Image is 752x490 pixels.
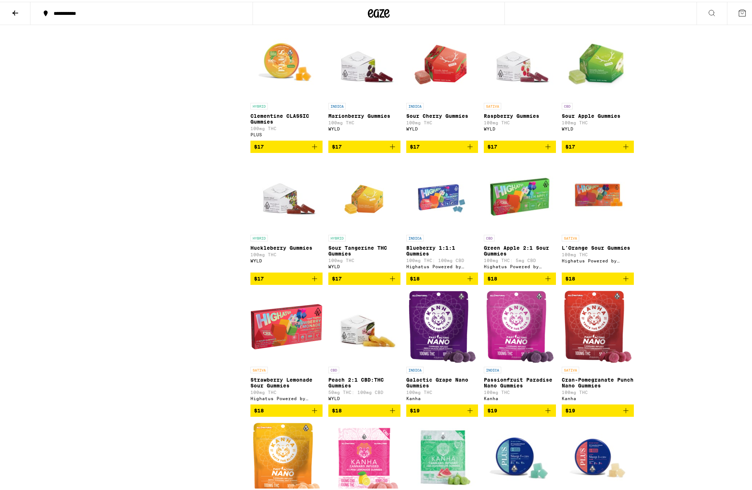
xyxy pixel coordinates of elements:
a: Open page for Galactic Grape Nano Gummies from Kanha [406,289,478,403]
span: $19 [410,406,420,412]
p: Passionfruit Paradise Nano Gummies [484,375,556,387]
span: $18 [332,406,342,412]
img: PLUS - Clementine CLASSIC Gummies [250,25,323,97]
p: Sour Cherry Gummies [406,111,478,117]
a: Open page for Strawberry Lemonade Sour Gummies from Highatus Powered by Cannabiotix [250,289,323,403]
p: Blueberry 1:1:1 Gummies [406,243,478,255]
p: SATIVA [250,365,268,371]
button: Add to bag [562,271,634,283]
p: 100mg THC [328,119,400,123]
span: $18 [410,274,420,280]
p: 100mg THC: 100mg CBD [406,256,478,261]
a: Open page for Blueberry 1:1:1 Gummies from Highatus Powered by Cannabiotix [406,157,478,271]
p: Cran-Pomegranate Punch Nano Gummies [562,375,634,387]
img: Kanha - Galactic Grape Nano Gummies [408,289,476,361]
span: $18 [565,274,575,280]
p: 50mg THC: 100mg CBD [328,388,400,393]
div: WYLD [328,125,400,129]
button: Add to bag [406,403,478,415]
p: SATIVA [562,365,579,371]
p: Raspberry Gummies [484,111,556,117]
a: Open page for Sour Apple Gummies from WYLD [562,25,634,139]
img: Kanha - Cran-Pomegranate Punch Nano Gummies [564,289,632,361]
span: $18 [254,406,264,412]
p: INDICA [406,101,424,108]
img: WYLD - Raspberry Gummies [484,25,556,97]
a: Open page for Sour Tangerine THC Gummies from WYLD [328,157,400,271]
a: Open page for Passionfruit Paradise Nano Gummies from Kanha [484,289,556,403]
a: Open page for Green Apple 2:1 Sour Gummies from Highatus Powered by Cannabiotix [484,157,556,271]
div: WYLD [328,394,400,399]
a: Open page for Clementine CLASSIC Gummies from PLUS [250,25,323,139]
img: WYLD - Sour Apple Gummies [562,25,634,97]
a: Open page for Huckleberry Gummies from WYLD [250,157,323,271]
a: Open page for L'Orange Sour Gummies from Highatus Powered by Cannabiotix [562,157,634,271]
button: Add to bag [406,271,478,283]
img: WYLD - Sour Tangerine THC Gummies [338,157,390,229]
button: Add to bag [250,271,323,283]
span: $17 [332,142,342,148]
p: HYBRID [250,233,268,240]
p: Huckleberry Gummies [250,243,323,249]
button: Add to bag [328,403,400,415]
div: PLUS [250,130,323,135]
div: WYLD [328,262,400,267]
p: INDICA [484,365,501,371]
p: 100mg THC [562,250,634,255]
p: CBD [328,365,339,371]
div: Kanha [562,394,634,399]
img: WYLD - Huckleberry Gummies [250,157,323,229]
p: 100mg THC [484,119,556,123]
button: Add to bag [484,271,556,283]
button: Add to bag [562,403,634,415]
p: INDICA [328,101,346,108]
span: $17 [487,142,497,148]
p: Strawberry Lemonade Sour Gummies [250,375,323,387]
div: Highatus Powered by Cannabiotix [250,394,323,399]
button: Add to bag [484,403,556,415]
a: Open page for Peach 2:1 CBD:THC Gummies from WYLD [328,289,400,403]
a: Open page for Cran-Pomegranate Punch Nano Gummies from Kanha [562,289,634,403]
img: WYLD - Peach 2:1 CBD:THC Gummies [328,289,400,361]
p: HYBRID [250,101,268,108]
div: Highatus Powered by Cannabiotix [562,257,634,261]
span: $19 [487,406,497,412]
div: Kanha [484,394,556,399]
p: 100mg THC: 5mg CBD [484,256,556,261]
p: 100mg THC [406,119,478,123]
button: Add to bag [562,139,634,151]
img: WYLD - Marionberry Gummies [328,25,400,97]
a: Open page for Marionberry Gummies from WYLD [328,25,400,139]
p: SATIVA [562,233,579,240]
p: 100mg THC [562,388,634,393]
button: Add to bag [406,139,478,151]
img: Highatus Powered by Cannabiotix - Strawberry Lemonade Sour Gummies [250,289,323,361]
p: Marionberry Gummies [328,111,400,117]
span: $18 [487,274,497,280]
p: Sour Tangerine THC Gummies [328,243,400,255]
p: Clementine CLASSIC Gummies [250,111,323,123]
p: Peach 2:1 CBD:THC Gummies [328,375,400,387]
span: $17 [332,274,342,280]
p: 100mg THC [562,119,634,123]
span: $17 [254,142,264,148]
p: 100mg THC [484,388,556,393]
p: CBD [484,233,495,240]
div: WYLD [250,257,323,261]
span: $17 [410,142,420,148]
div: Kanha [406,394,478,399]
button: Add to bag [484,139,556,151]
div: WYLD [562,125,634,129]
a: Open page for Sour Cherry Gummies from WYLD [406,25,478,139]
span: $19 [565,406,575,412]
span: $17 [254,274,264,280]
button: Add to bag [250,403,323,415]
p: INDICA [406,233,424,240]
div: WYLD [406,125,478,129]
span: Hi. Need any help? [4,5,52,11]
p: 100mg THC [250,250,323,255]
p: Galactic Grape Nano Gummies [406,375,478,387]
div: Highatus Powered by Cannabiotix [484,262,556,267]
img: Kanha - Passionfruit Paradise Nano Gummies [486,289,554,361]
p: L'Orange Sour Gummies [562,243,634,249]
